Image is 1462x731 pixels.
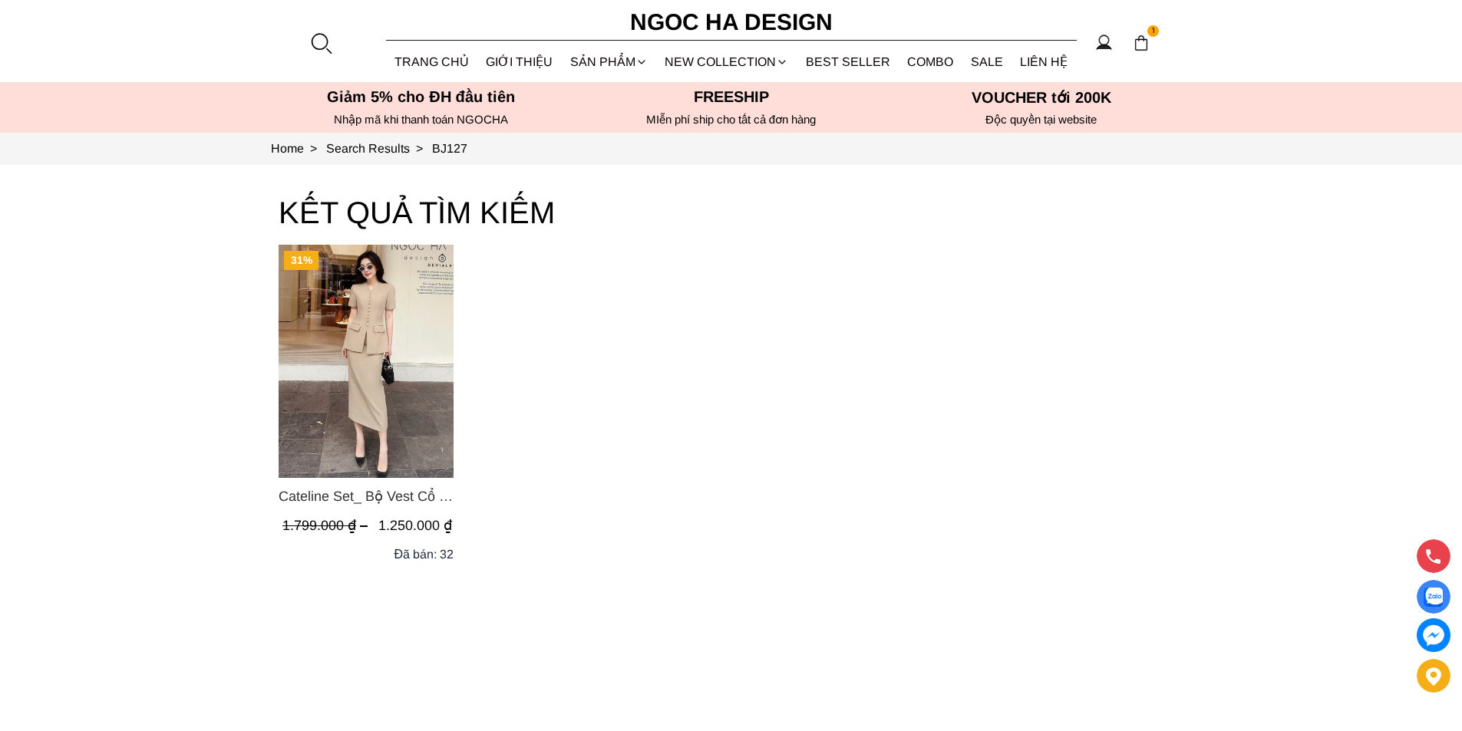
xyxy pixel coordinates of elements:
[891,88,1192,107] h5: VOUCHER tới 200K
[432,142,467,155] a: Link to BJ127
[394,545,454,564] div: Đã bán: 32
[378,518,452,533] span: 1.250.000 ₫
[279,188,1184,237] h3: KẾT QUẢ TÌM KIẾM
[797,41,899,82] a: BEST SELLER
[279,245,454,478] a: Product image - Cateline Set_ Bộ Vest Cổ V Đính Cúc Nhí Chân Váy Bút Chì BJ127
[1012,41,1077,82] a: LIÊN HỆ
[581,113,882,127] h6: MIễn phí ship cho tất cả đơn hàng
[562,41,657,82] div: SẢN PHẨM
[279,245,454,478] img: Cateline Set_ Bộ Vest Cổ V Đính Cúc Nhí Chân Váy Bút Chì BJ127
[327,88,515,105] font: Giảm 5% cho ĐH đầu tiên
[694,88,769,105] font: Freeship
[1417,618,1450,652] a: messenger
[279,486,454,507] span: Cateline Set_ Bộ Vest Cổ V Đính Cúc Nhí Chân Váy Bút Chì BJ127
[410,142,429,155] span: >
[1417,580,1450,614] a: Display image
[1424,588,1443,607] img: Display image
[656,41,797,82] a: NEW COLLECTION
[326,142,432,155] a: Link to Search Results
[386,41,478,82] a: TRANG CHỦ
[962,41,1012,82] a: SALE
[891,113,1192,127] h6: Độc quyền tại website
[279,486,454,507] a: Link to Cateline Set_ Bộ Vest Cổ V Đính Cúc Nhí Chân Váy Bút Chì BJ127
[1147,25,1160,38] span: 1
[271,142,326,155] a: Link to Home
[334,113,508,126] font: Nhập mã khi thanh toán NGOCHA
[616,4,847,41] a: Ngoc Ha Design
[304,142,323,155] span: >
[899,41,962,82] a: Combo
[282,518,371,533] span: 1.799.000 ₫
[1133,35,1150,51] img: img-CART-ICON-ksit0nf1
[477,41,562,82] a: GIỚI THIỆU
